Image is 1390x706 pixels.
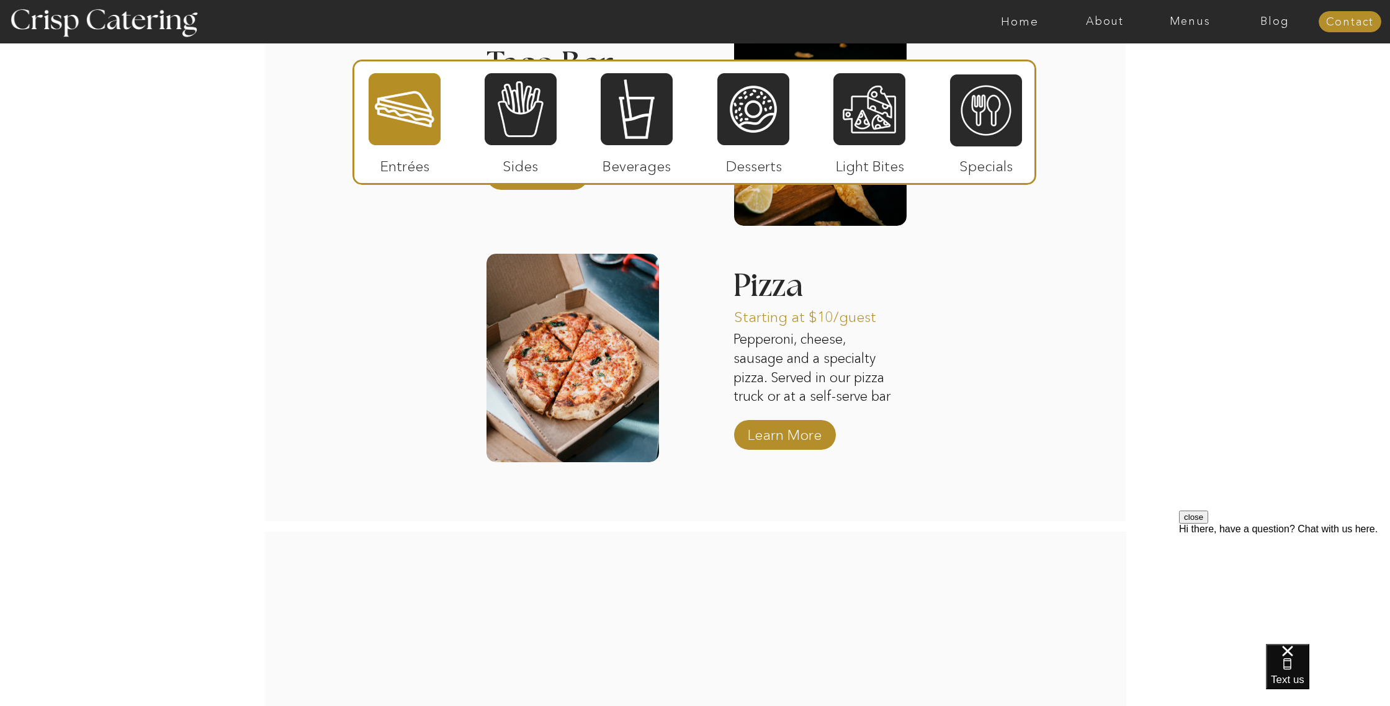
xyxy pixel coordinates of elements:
a: About [1062,16,1147,28]
p: Beverages [595,145,678,181]
a: Menus [1147,16,1232,28]
iframe: podium webchat widget bubble [1266,644,1390,706]
a: Learn More [743,414,826,450]
p: Specials [944,145,1027,181]
p: Starting at $10/guest [734,296,899,332]
a: Blog [1232,16,1317,28]
p: Pepperoni, cheese, sausage and a specialty pizza. Served in our pizza truck or at a self-serve bar [733,330,899,406]
h3: Taco Bar [486,48,659,63]
iframe: podium webchat widget prompt [1179,511,1390,659]
a: Home [977,16,1062,28]
a: Learn More [496,154,578,190]
h3: Pizza [733,270,862,306]
a: Contact [1319,16,1381,29]
p: Light Bites [828,145,911,181]
p: Entrées [364,145,446,181]
p: Desserts [712,145,795,181]
p: Sides [479,145,562,181]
